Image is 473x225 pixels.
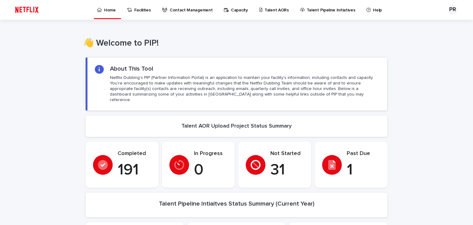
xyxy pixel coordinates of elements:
p: Completed [118,150,151,157]
p: 1 [347,161,380,179]
p: In Progress [194,150,227,157]
h1: 👋 Welcome to PIP! [83,38,385,49]
p: 0 [194,161,227,179]
p: 31 [270,161,304,179]
p: Past Due [347,150,380,157]
img: ifQbXi3ZQGMSEF7WDB7W [12,4,42,16]
h2: Talent Pipeline Intiaitves Status Summary (Current Year) [159,200,314,207]
h2: Talent AOR Upload Project Status Summary [181,123,292,130]
p: 191 [118,161,151,179]
h2: About This Tool [110,65,153,72]
p: Netflix Dubbing's PIP (Partner Information Portal) is an application to maintain your facility's ... [110,75,380,103]
div: PR [448,5,458,15]
p: Not Started [270,150,304,157]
